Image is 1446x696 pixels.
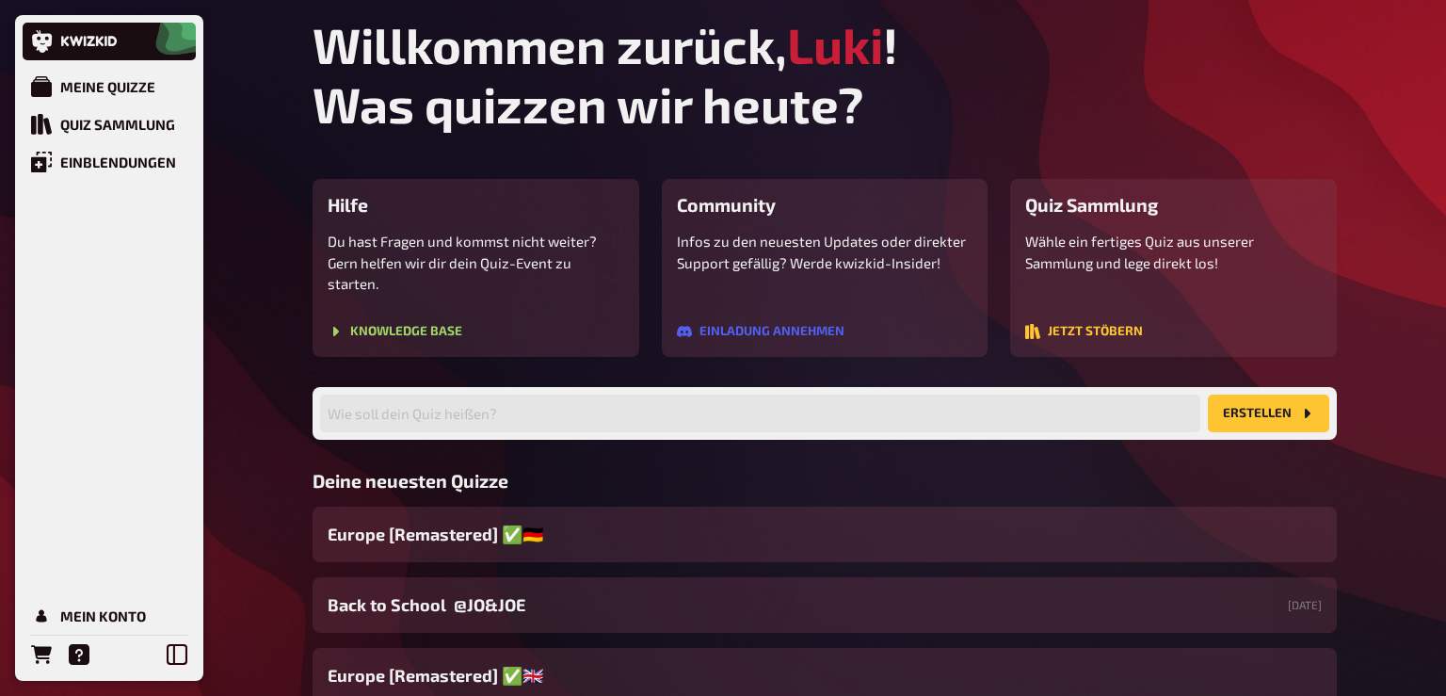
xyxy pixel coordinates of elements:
[1025,324,1143,339] button: Jetzt stöbern
[1025,325,1143,342] a: Jetzt stöbern
[313,507,1337,562] a: Europe [Remastered] ✅​🇩🇪
[328,194,624,216] h3: Hilfe
[1025,194,1322,216] h3: Quiz Sammlung
[677,324,844,339] button: Einladung annehmen
[313,577,1337,633] a: Back to School @JO&JOE[DATE]
[328,522,543,547] span: Europe [Remastered] ✅​🇩🇪
[328,663,543,688] span: Europe [Remastered] ✅​🇬🇧​
[1288,597,1322,613] small: [DATE]
[320,395,1200,432] input: Wie soll dein Quiz heißen?
[23,597,196,635] a: Mein Konto
[313,15,1337,134] h1: Willkommen zurück, ! Was quizzen wir heute?
[677,325,844,342] a: Einladung annehmen
[60,154,176,170] div: Einblendungen
[23,143,196,181] a: Einblendungen
[1208,395,1329,432] button: Erstellen
[23,636,60,673] a: Bestellungen
[60,607,146,624] div: Mein Konto
[60,636,98,673] a: Hilfe
[677,194,973,216] h3: Community
[328,325,462,342] a: Knowledge Base
[23,68,196,105] a: Meine Quizze
[60,78,155,95] div: Meine Quizze
[1025,231,1322,273] p: Wähle ein fertiges Quiz aus unserer Sammlung und lege direkt los!
[23,105,196,143] a: Quiz Sammlung
[787,15,883,74] span: Luki
[60,116,175,133] div: Quiz Sammlung
[328,592,525,618] span: Back to School @JO&JOE
[328,324,462,339] button: Knowledge Base
[313,470,1337,492] h3: Deine neuesten Quizze
[328,231,624,295] p: Du hast Fragen und kommst nicht weiter? Gern helfen wir dir dein Quiz-Event zu starten.
[677,231,973,273] p: Infos zu den neuesten Updates oder direkter Support gefällig? Werde kwizkid-Insider!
